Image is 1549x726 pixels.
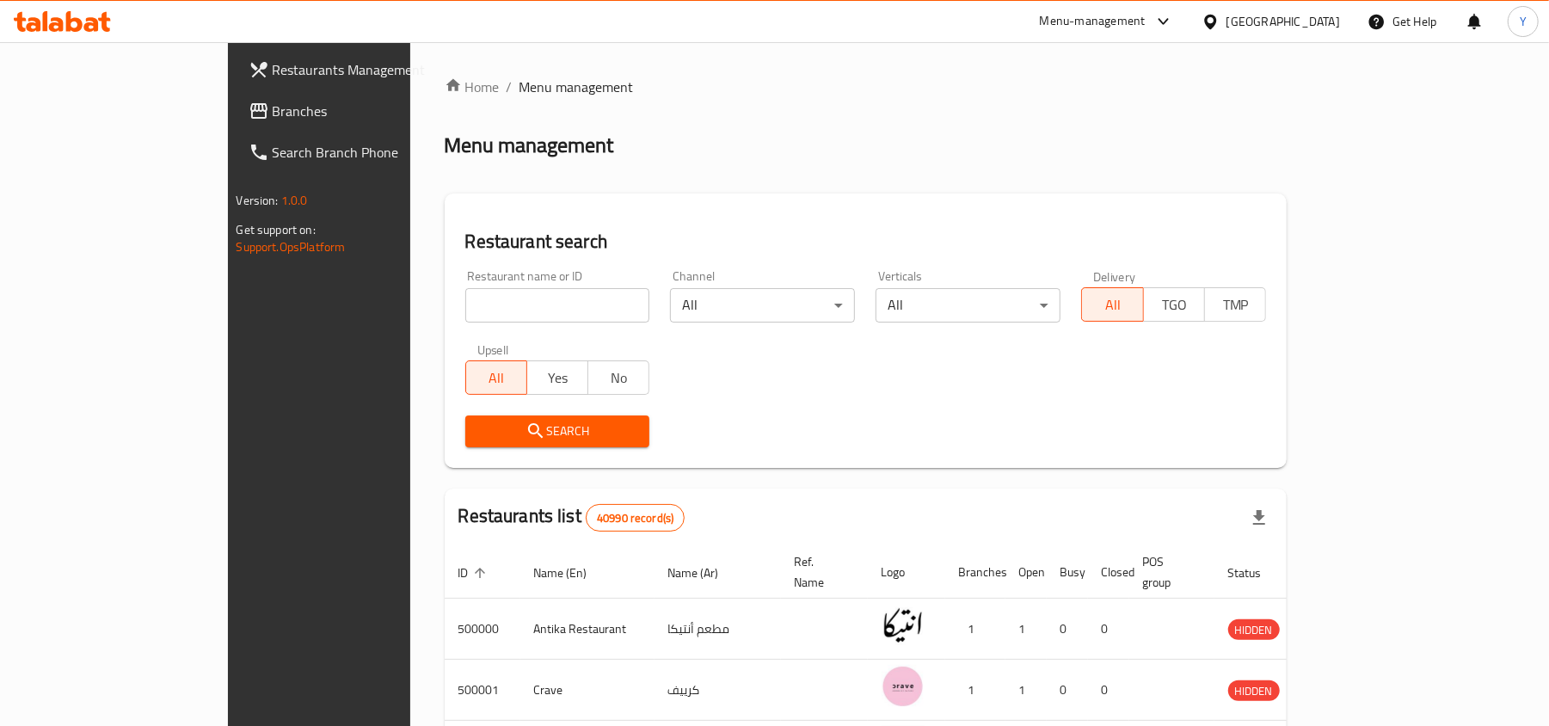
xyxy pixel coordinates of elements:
span: TGO [1151,292,1198,317]
th: Branches [945,546,1005,599]
nav: breadcrumb [445,77,1288,97]
div: All [670,288,855,323]
span: POS group [1143,551,1194,593]
span: Name (En) [534,563,610,583]
div: HIDDEN [1228,619,1280,640]
td: مطعم أنتيكا [655,599,781,660]
span: Version: [237,189,279,212]
th: Open [1005,546,1047,599]
span: Search [479,421,636,442]
button: Yes [526,360,588,395]
a: Search Branch Phone [235,132,487,173]
span: No [595,366,642,391]
span: 40990 record(s) [587,510,684,526]
td: 0 [1088,660,1129,721]
span: 1.0.0 [281,189,308,212]
button: All [465,360,527,395]
td: 1 [1005,660,1047,721]
span: Restaurants Management [273,59,473,80]
div: [GEOGRAPHIC_DATA] [1226,12,1340,31]
td: كرييف [655,660,781,721]
th: Busy [1047,546,1088,599]
h2: Restaurant search [465,229,1267,255]
span: HIDDEN [1228,681,1280,701]
span: Ref. Name [795,551,847,593]
span: Yes [534,366,581,391]
span: All [473,366,520,391]
th: Closed [1088,546,1129,599]
div: Total records count [586,504,685,532]
a: Support.OpsPlatform [237,236,346,258]
li: / [507,77,513,97]
button: Search [465,415,650,447]
div: Export file [1239,497,1280,538]
button: TGO [1143,287,1205,322]
span: Search Branch Phone [273,142,473,163]
span: All [1089,292,1136,317]
label: Upsell [477,343,509,355]
img: Crave [882,665,925,708]
td: 1 [1005,599,1047,660]
td: 0 [1088,599,1129,660]
button: No [587,360,649,395]
span: HIDDEN [1228,620,1280,640]
span: Status [1228,563,1284,583]
td: 1 [945,660,1005,721]
td: 1 [945,599,1005,660]
div: Menu-management [1040,11,1146,32]
span: Branches [273,101,473,121]
td: Antika Restaurant [520,599,655,660]
div: HIDDEN [1228,680,1280,701]
span: Name (Ar) [668,563,741,583]
td: 0 [1047,599,1088,660]
span: Y [1520,12,1527,31]
th: Logo [868,546,945,599]
span: ID [458,563,491,583]
label: Delivery [1093,270,1136,282]
span: TMP [1212,292,1259,317]
td: Crave [520,660,655,721]
input: Search for restaurant name or ID.. [465,288,650,323]
h2: Restaurants list [458,503,685,532]
span: Menu management [519,77,634,97]
span: Get support on: [237,218,316,241]
div: All [876,288,1060,323]
button: TMP [1204,287,1266,322]
img: Antika Restaurant [882,604,925,647]
button: All [1081,287,1143,322]
a: Branches [235,90,487,132]
td: 0 [1047,660,1088,721]
a: Restaurants Management [235,49,487,90]
h2: Menu management [445,132,614,159]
